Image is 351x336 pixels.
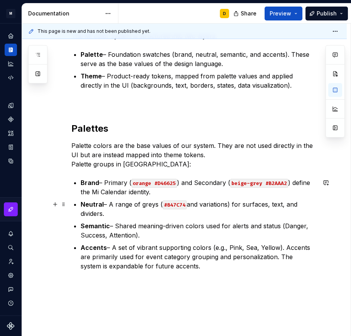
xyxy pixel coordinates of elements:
[81,221,316,240] p: – Shared meaning-driven colors used for alerts and status (Danger, Success, Attention).
[5,71,17,84] a: Code automation
[265,7,302,20] button: Preview
[81,222,110,230] strong: Semantic
[81,244,107,251] strong: Accents
[5,283,17,295] button: Contact support
[163,200,187,209] code: #847C74
[81,51,103,58] strong: Palette
[6,9,15,18] div: M
[81,243,316,271] p: – A set of vibrant supporting colors (e.g., Pink, Sea, Yellow). Accents are primarily used for ev...
[5,113,17,126] a: Components
[71,141,316,169] p: Palette colors are the base values of our system. They are not used directly in the UI but are in...
[81,200,316,218] p: – A range of greys ( and variations) for surfaces, text, and dividers.
[230,179,288,188] code: beige-grey #B2AAA2
[270,10,291,17] span: Preview
[229,7,262,20] button: Share
[5,30,17,42] a: Home
[81,50,316,68] p: – Foundation swatches (brand, neutral, semantic, and accents). These serve as the base values of ...
[5,127,17,139] a: Assets
[7,322,15,330] svg: Supernova Logo
[132,179,177,188] code: orange #D46625
[5,141,17,153] a: Storybook stories
[5,269,17,282] a: Settings
[5,99,17,112] a: Design tokens
[28,10,101,17] div: Documentation
[5,255,17,268] a: Invite team
[5,58,17,70] a: Analytics
[71,123,108,134] strong: Palettes
[81,72,102,80] strong: Theme
[2,5,20,22] button: M
[81,179,99,187] strong: Brand
[305,7,348,20] button: Publish
[317,10,337,17] span: Publish
[223,10,226,17] div: D
[5,155,17,167] a: Data sources
[81,178,316,197] p: – Primary ( ) and Secondary ( ) define the Mi Calendar identity.
[81,71,316,90] p: – Product-ready tokens, mapped from palette values and applied directly in the UI (backgrounds, t...
[5,227,17,240] button: Notifications
[37,28,150,34] span: This page is new and has not been published yet.
[241,10,256,17] span: Share
[5,241,17,254] button: Search ⌘K
[81,200,104,208] strong: Neutral
[5,44,17,56] a: Documentation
